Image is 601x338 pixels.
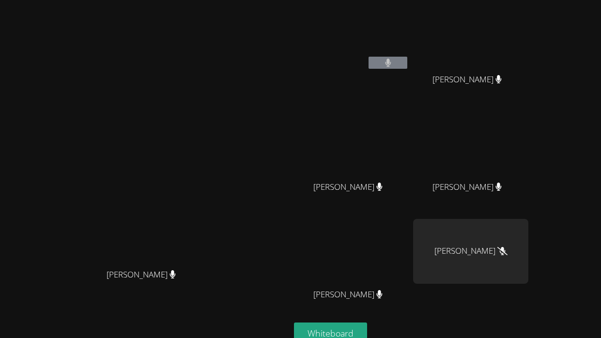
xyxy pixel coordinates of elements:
[313,180,383,194] span: [PERSON_NAME]
[413,219,528,284] div: [PERSON_NAME]
[313,288,383,302] span: [PERSON_NAME]
[432,73,502,87] span: [PERSON_NAME]
[107,268,176,282] span: [PERSON_NAME]
[432,180,502,194] span: [PERSON_NAME]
